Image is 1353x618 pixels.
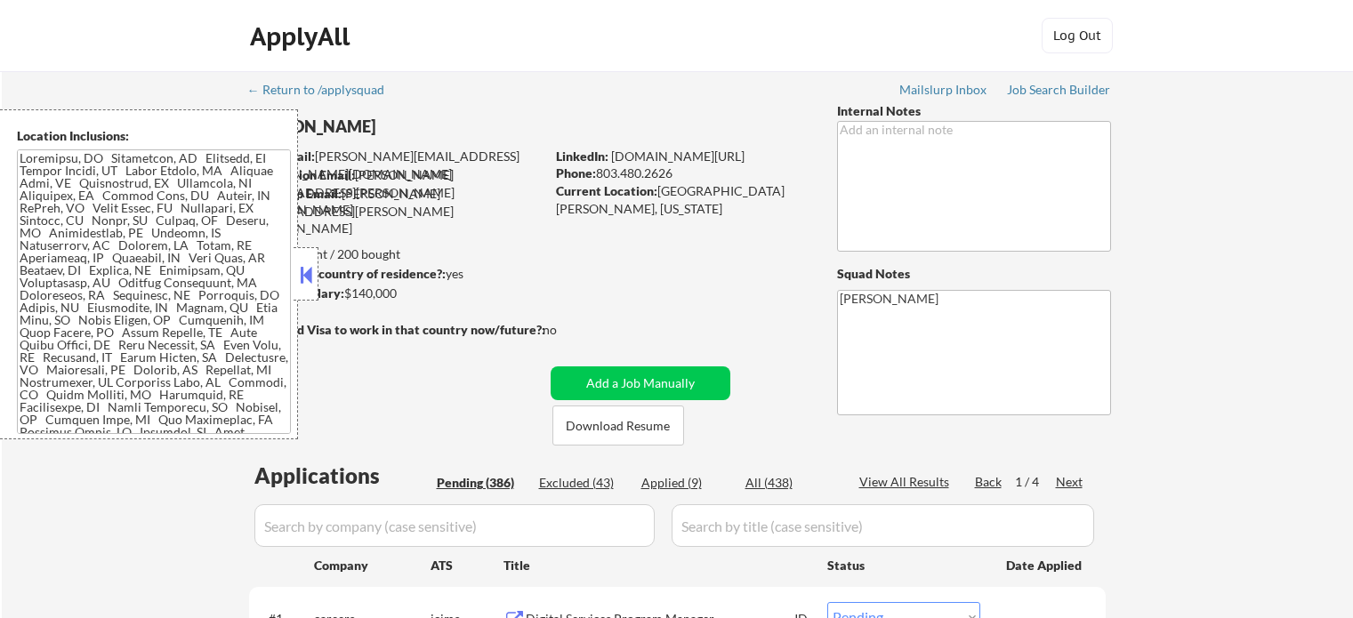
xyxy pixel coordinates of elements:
[827,549,980,581] div: Status
[254,465,431,486] div: Applications
[248,245,544,263] div: 0 sent / 200 bought
[1007,84,1111,96] div: Job Search Builder
[556,165,808,182] div: 803.480.2626
[503,557,810,574] div: Title
[837,265,1111,283] div: Squad Notes
[1042,18,1113,53] button: Log Out
[672,504,1094,547] input: Search by title (case sensitive)
[899,84,988,96] div: Mailslurp Inbox
[17,127,291,145] div: Location Inclusions:
[556,183,657,198] strong: Current Location:
[539,474,628,492] div: Excluded (43)
[250,166,544,219] div: [PERSON_NAME][EMAIL_ADDRESS][PERSON_NAME][DOMAIN_NAME]
[641,474,730,492] div: Applied (9)
[1015,473,1056,491] div: 1 / 4
[552,405,684,445] button: Download Resume
[975,473,1003,491] div: Back
[248,285,544,302] div: $140,000
[1007,83,1111,100] a: Job Search Builder
[859,473,954,491] div: View All Results
[247,84,401,96] div: ← Return to /applysquad
[899,83,988,100] a: Mailslurp Inbox
[249,322,545,337] strong: Will need Visa to work in that country now/future?:
[431,557,503,574] div: ATS
[248,266,446,281] strong: Can work in country of residence?:
[556,148,608,164] strong: LinkedIn:
[611,148,745,164] a: [DOMAIN_NAME][URL]
[1006,557,1084,574] div: Date Applied
[556,182,808,217] div: [GEOGRAPHIC_DATA][PERSON_NAME], [US_STATE]
[248,265,539,283] div: yes
[314,557,431,574] div: Company
[551,366,730,400] button: Add a Job Manually
[543,321,593,339] div: no
[250,21,355,52] div: ApplyAll
[837,102,1111,120] div: Internal Notes
[247,83,401,100] a: ← Return to /applysquad
[249,116,615,138] div: [PERSON_NAME]
[249,185,544,237] div: [PERSON_NAME][EMAIL_ADDRESS][PERSON_NAME][DOMAIN_NAME]
[254,504,655,547] input: Search by company (case sensitive)
[745,474,834,492] div: All (438)
[1056,473,1084,491] div: Next
[556,165,596,181] strong: Phone:
[250,148,544,182] div: [PERSON_NAME][EMAIL_ADDRESS][PERSON_NAME][DOMAIN_NAME]
[437,474,526,492] div: Pending (386)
